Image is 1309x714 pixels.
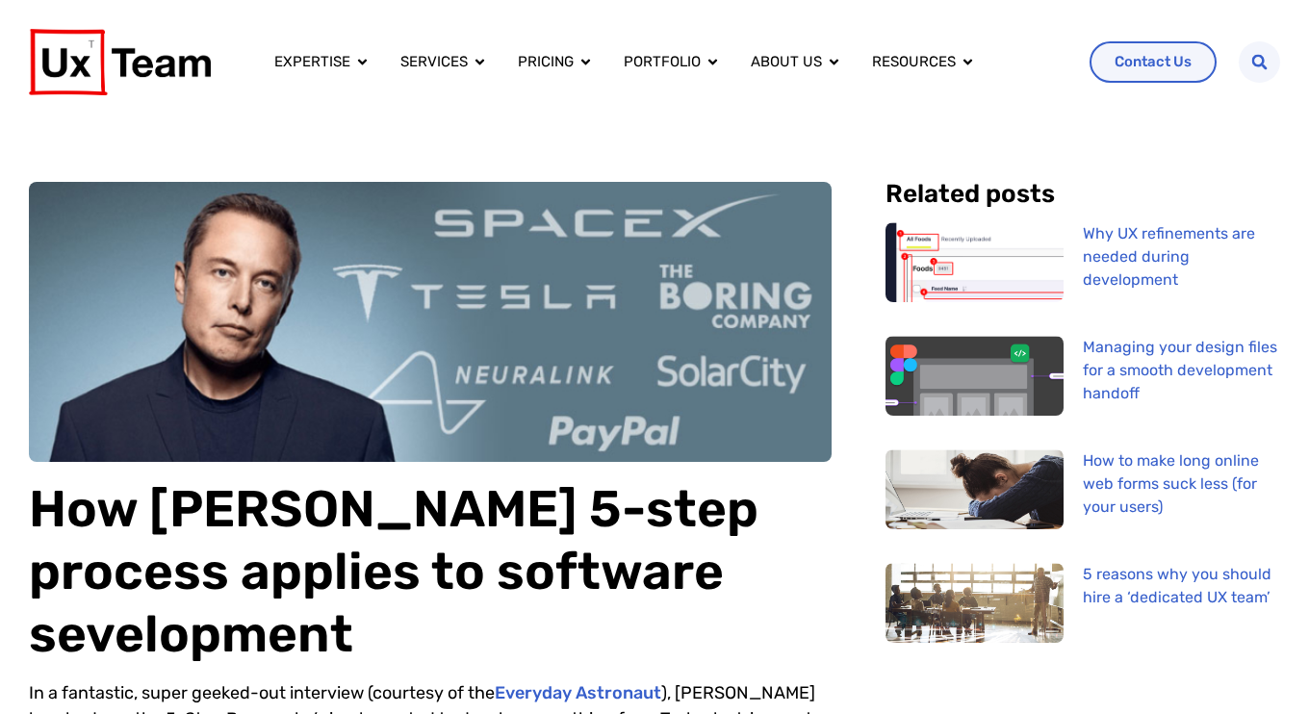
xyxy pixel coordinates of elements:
img: Elon Musk [29,182,832,462]
div: Menu Toggle [259,43,1075,81]
span: Contact Us [1115,55,1192,69]
a: Managing your design files for a smooth development handoff [1083,338,1277,402]
a: 5 reasons why you should hire a ‘dedicated UX team’ [1083,565,1271,606]
a: How to make long online web forms suck less (for your users) [1083,451,1259,516]
img: table showing the errors on design [859,222,1090,303]
img: Dedicated UX Team [859,563,1090,644]
a: Services [400,51,468,73]
h1: How [PERSON_NAME] 5-step process applies to software sevelopment [29,477,832,665]
img: Annotated wireframe marked for dev, indicated by a code icon with a forward slash between brackets. [845,336,1103,417]
a: Pricing [518,51,574,73]
a: Resources [872,51,956,73]
img: How To Make Long Online Web Forms Suck Less [859,449,1090,530]
a: Everyday Astronaut [495,682,661,703]
a: Why UX refinements are needed during development [1083,224,1255,289]
nav: Menu [259,43,1075,81]
a: Expertise [274,51,350,73]
a: Portfolio [624,51,701,73]
div: Search [1239,41,1280,83]
a: About us [751,51,822,73]
img: UX Team Logo [29,29,211,95]
a: Contact Us [1090,41,1217,83]
p: Related posts [885,182,1280,207]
